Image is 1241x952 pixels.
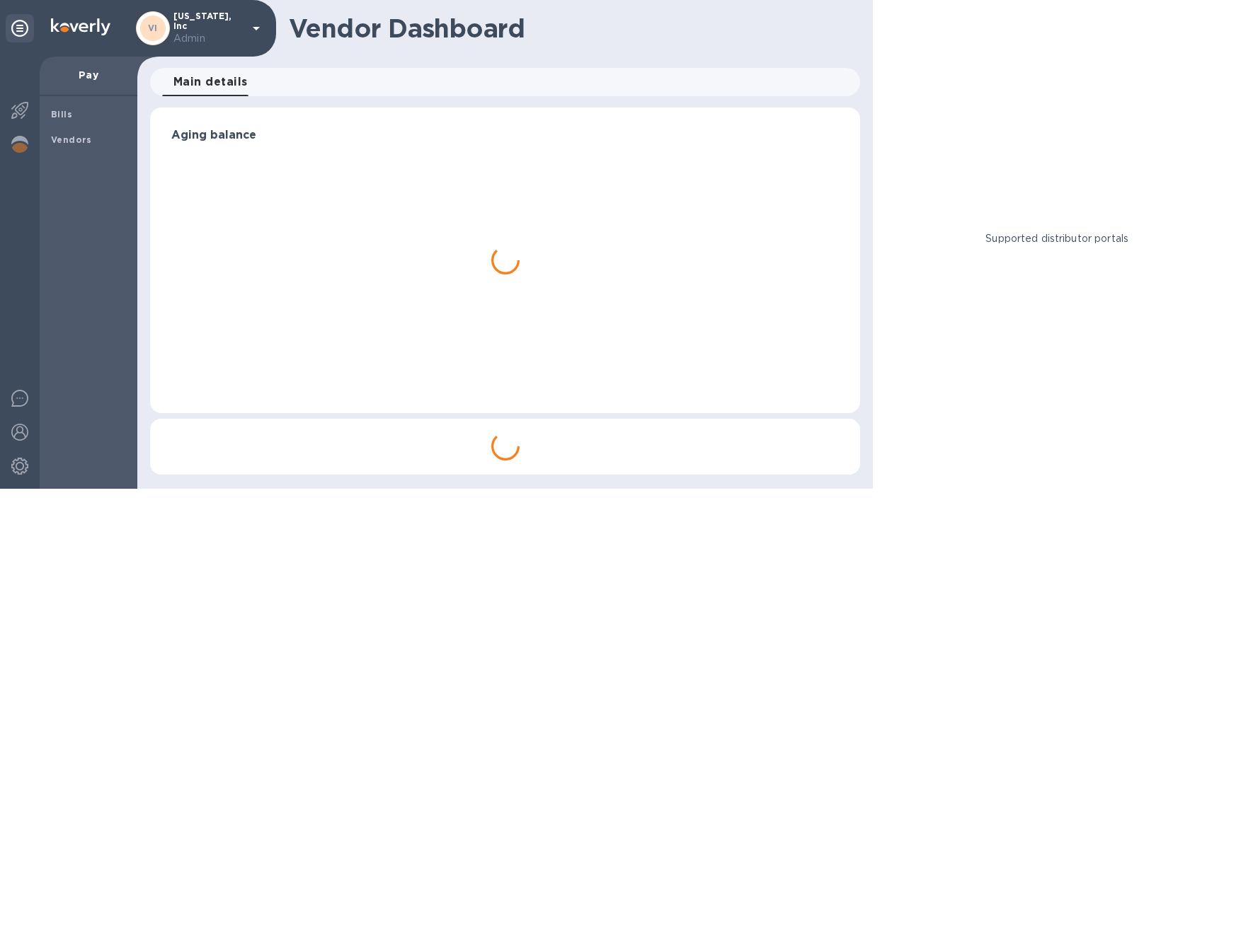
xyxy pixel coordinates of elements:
[171,129,839,142] h3: Aging balance
[51,109,72,120] b: Bills
[289,13,850,43] h1: Vendor Dashboard
[51,18,110,35] img: Logo
[51,134,92,145] b: Vendors
[173,72,248,92] span: Main details
[6,14,34,42] div: Unpin categories
[173,31,244,46] p: Admin
[985,231,1128,246] p: Supported distributor portals
[173,11,244,46] p: [US_STATE], Inc
[148,23,158,33] b: VI
[51,68,126,82] p: Pay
